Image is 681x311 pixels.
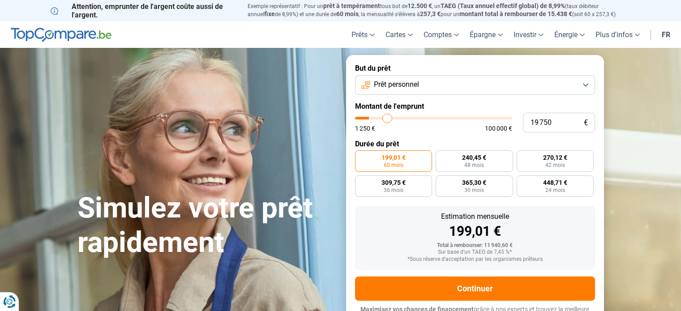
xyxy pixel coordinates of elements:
[656,21,676,48] a: fr
[420,10,441,17] span: 257,3 €
[441,2,565,9] span: TAEG (Taux annuel effectif global) de 8,99%
[11,28,111,42] img: TopCompare
[459,10,572,17] span: montant total à rembourser de 15.438 €
[407,2,432,9] span: 12.500 €
[545,162,565,168] span: 42 mois
[543,154,567,161] span: 270,12 €
[362,249,588,256] div: Sur base d'un TAEG de 7,45 %*
[543,179,567,186] span: 448,71 €
[336,10,359,17] span: 60 mois
[485,125,512,132] span: 100 000 €
[51,2,237,19] p: Attention, emprunter de l'argent coûte aussi de l'argent.
[462,179,486,186] span: 365,30 €
[362,225,588,238] div: 199,01 €
[464,187,484,193] span: 30 mois
[355,75,595,95] button: Prêt personnel
[381,179,406,186] span: 309,75 €
[464,162,484,168] span: 48 mois
[545,187,565,193] span: 24 mois
[549,21,590,48] a: Énergie
[384,162,403,168] span: 60 mois
[355,102,595,111] label: Montant de l'emprunt
[355,125,375,132] span: 1 250 €
[355,64,595,72] label: But du prêt
[248,2,631,18] p: Exemple représentatif : Pour un tous but de , un (taux débiteur annuel de 8,99%) et une durée de ...
[584,119,588,127] span: €
[590,21,645,48] a: Plus d'infos
[508,21,549,48] a: Investir
[355,140,595,148] label: Durée du prêt
[264,10,275,17] span: fixe
[384,187,403,193] span: 36 mois
[464,21,508,48] a: Épargne
[323,2,380,9] span: prêt à tempérament
[362,243,588,249] div: Total à rembourser: 11 940,60 €
[462,154,486,161] span: 240,45 €
[381,154,406,161] span: 199,01 €
[418,21,464,48] a: Comptes
[77,191,335,260] h1: Simulez votre prêt rapidement
[362,256,588,263] div: *Sous réserve d'acceptation par les organismes prêteurs
[346,21,380,48] a: Prêts
[355,277,595,301] button: Continuer
[374,80,419,89] span: Prêt personnel
[380,21,418,48] a: Cartes
[362,213,588,220] div: Estimation mensuelle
